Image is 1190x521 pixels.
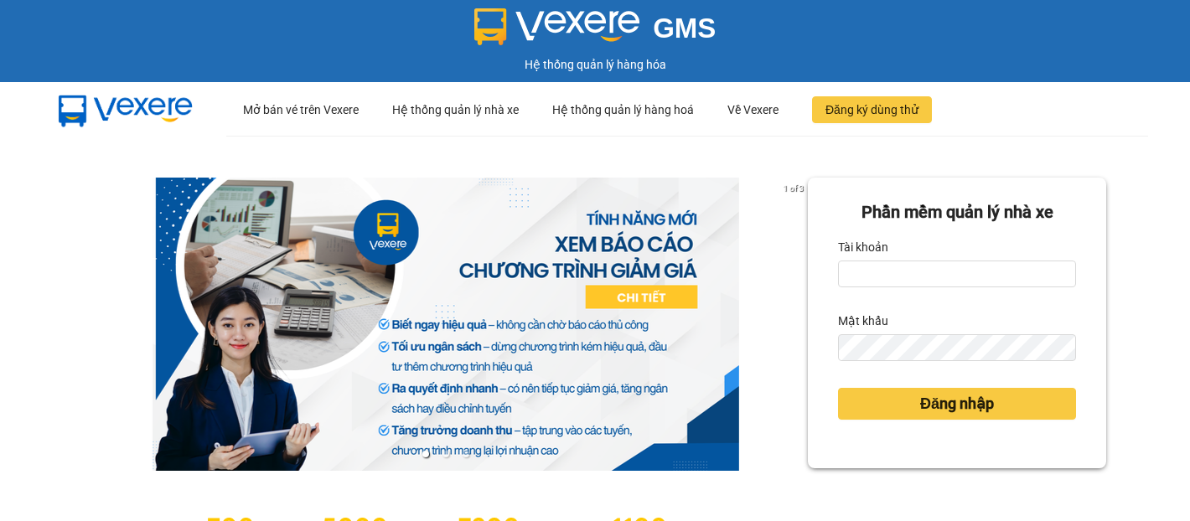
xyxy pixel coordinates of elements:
[825,101,918,119] span: Đăng ký dùng thử
[812,96,932,123] button: Đăng ký dùng thử
[653,13,716,44] span: GMS
[42,82,210,137] img: mbUUG5Q.png
[243,83,359,137] div: Mở bán vé trên Vexere
[838,334,1076,361] input: Mật khẩu
[4,55,1186,74] div: Hệ thống quản lý hàng hóa
[779,178,808,199] p: 1 of 3
[442,451,449,457] li: slide item 2
[838,260,1076,287] input: Tài khoản
[474,8,640,45] img: logo 2
[838,234,888,260] label: Tài khoản
[838,199,1076,225] div: Phần mềm quản lý nhà xe
[463,451,469,457] li: slide item 3
[838,307,888,334] label: Mật khẩu
[920,392,994,415] span: Đăng nhập
[727,83,779,137] div: Về Vexere
[552,83,694,137] div: Hệ thống quản lý hàng hoá
[474,25,717,39] a: GMS
[784,178,808,471] button: next slide / item
[838,388,1076,420] button: Đăng nhập
[84,178,107,471] button: previous slide / item
[422,451,429,457] li: slide item 1
[392,83,519,137] div: Hệ thống quản lý nhà xe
